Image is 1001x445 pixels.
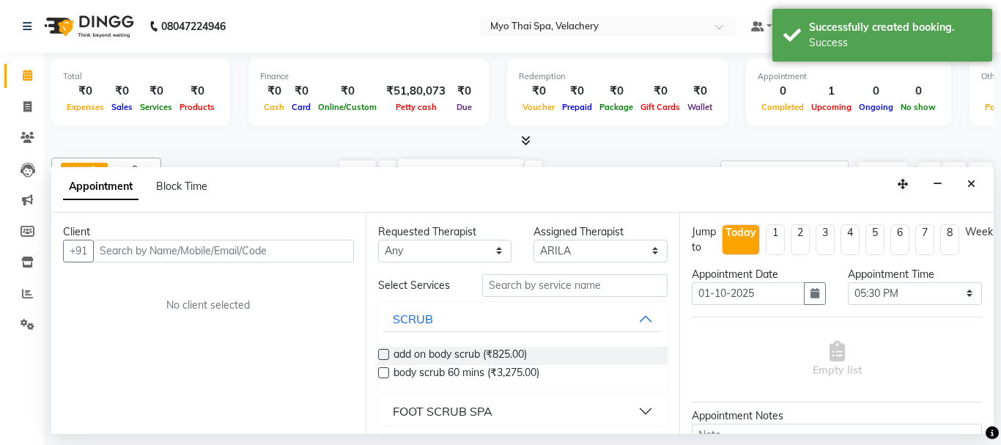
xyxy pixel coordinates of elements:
[394,347,527,365] span: add on body scrub (₹825.00)
[533,224,668,240] div: Assigned Therapist
[93,240,354,262] input: Search by Name/Mobile/Email/Code
[136,83,176,100] div: ₹0
[97,164,103,176] a: x
[940,224,959,255] li: 8
[865,224,884,255] li: 5
[637,83,684,100] div: ₹0
[108,102,136,112] span: Sales
[98,298,319,313] div: No client selected
[260,70,477,83] div: Finance
[339,161,376,183] span: Today
[63,70,218,83] div: Total
[808,102,855,112] span: Upcoming
[63,102,108,112] span: Expenses
[897,102,939,112] span: No show
[384,398,662,424] button: FOOT SCRUB SPA
[65,164,97,176] span: ANING
[809,35,981,51] div: Success
[725,225,756,240] div: Today
[482,274,668,297] input: Search by service name
[314,102,380,112] span: Online/Custom
[63,174,138,200] span: Appointment
[965,224,998,240] div: Weeks
[519,102,558,112] span: Voucher
[692,267,826,282] div: Appointment Date
[857,162,908,183] button: ADD NEW
[766,224,785,255] li: 1
[692,282,805,305] input: yyyy-mm-dd
[37,6,138,47] img: logo
[596,83,637,100] div: ₹0
[915,224,934,255] li: 7
[380,83,451,100] div: ₹51,80,073
[720,161,849,183] input: Search Appointment
[451,83,477,100] div: ₹0
[637,102,684,112] span: Gift Cards
[808,83,855,100] div: 1
[692,408,982,424] div: Appointment Notes
[848,267,982,282] div: Appointment Time
[260,102,288,112] span: Cash
[841,224,860,255] li: 4
[558,102,596,112] span: Prepaid
[816,224,835,255] li: 3
[367,278,471,293] div: Select Services
[855,102,897,112] span: Ongoing
[558,83,596,100] div: ₹0
[684,102,716,112] span: Wallet
[63,224,354,240] div: Client
[519,70,716,83] div: Redemption
[758,102,808,112] span: Completed
[961,173,982,196] button: Close
[684,83,716,100] div: ₹0
[63,240,94,262] button: +91
[176,102,218,112] span: Products
[392,102,440,112] span: Petty cash
[260,83,288,100] div: ₹0
[809,20,981,35] div: Successfully created booking.
[314,83,380,100] div: ₹0
[378,224,512,240] div: Requested Therapist
[596,102,637,112] span: Package
[393,310,433,328] div: SCRUB
[519,83,558,100] div: ₹0
[758,70,939,83] div: Appointment
[692,224,716,255] div: Jump to
[108,83,136,100] div: ₹0
[855,83,897,100] div: 0
[791,224,810,255] li: 2
[453,102,476,112] span: Due
[393,402,492,420] div: FOOT SCRUB SPA
[161,6,226,47] b: 08047224946
[890,224,909,255] li: 6
[288,83,314,100] div: ₹0
[63,83,108,100] div: ₹0
[126,163,149,175] span: +8
[897,83,939,100] div: 0
[394,365,539,383] span: body scrub 60 mins (₹3,275.00)
[156,180,207,193] span: Block Time
[813,341,862,378] span: Empty list
[288,102,314,112] span: Card
[136,102,176,112] span: Services
[444,161,517,183] input: 2025-10-01
[384,306,662,332] button: SCRUB
[176,83,218,100] div: ₹0
[758,83,808,100] div: 0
